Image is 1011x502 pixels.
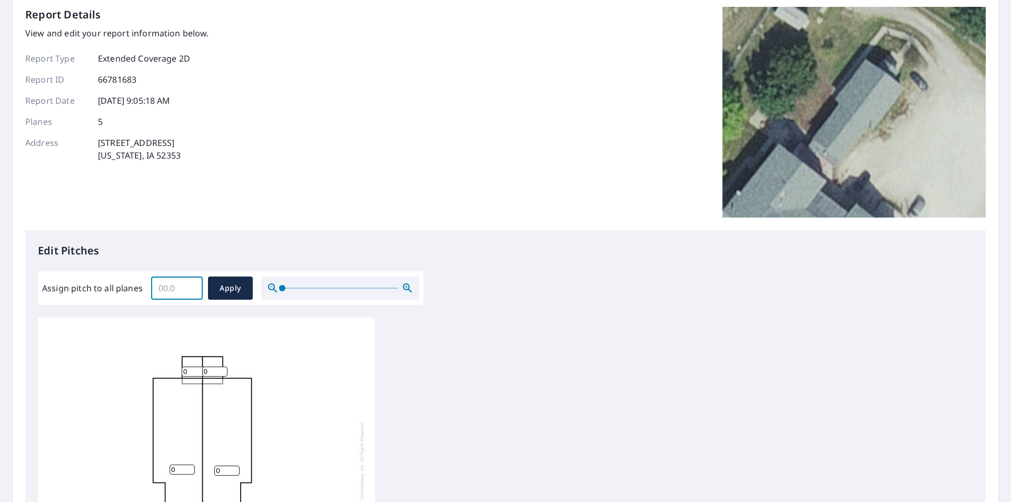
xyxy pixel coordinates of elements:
p: Report ID [25,73,88,86]
p: Report Type [25,52,88,65]
p: Address [25,136,88,162]
p: Planes [25,115,88,128]
p: Extended Coverage 2D [98,52,190,65]
img: Top image [722,7,986,218]
input: 00.0 [151,273,203,303]
p: Edit Pitches [38,243,973,259]
button: Apply [208,277,253,300]
p: [DATE] 9:05:18 AM [98,94,171,107]
p: View and edit your report information below. [25,27,209,40]
p: Report Date [25,94,88,107]
span: Apply [216,282,244,295]
label: Assign pitch to all planes [42,282,143,294]
p: 66781683 [98,73,136,86]
p: Report Details [25,7,101,23]
p: 5 [98,115,103,128]
p: [STREET_ADDRESS] [US_STATE], IA 52353 [98,136,181,162]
